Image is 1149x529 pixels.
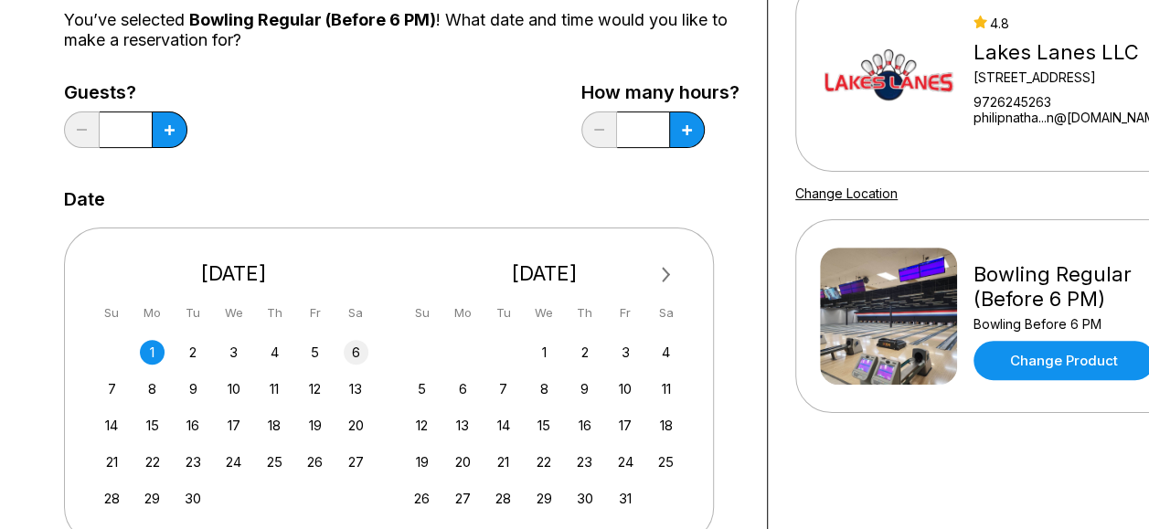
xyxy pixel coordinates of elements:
div: Choose Saturday, October 4th, 2025 [654,340,678,365]
div: Choose Wednesday, September 17th, 2025 [221,413,246,438]
div: Choose Wednesday, October 8th, 2025 [532,376,557,401]
div: Choose Thursday, September 18th, 2025 [262,413,287,438]
div: Choose Thursday, September 11th, 2025 [262,376,287,401]
div: Choose Monday, September 1st, 2025 [140,340,165,365]
div: We [532,301,557,325]
div: Fr [613,301,638,325]
div: Choose Sunday, September 21st, 2025 [100,450,124,474]
div: Choose Saturday, September 6th, 2025 [344,340,368,365]
div: Mo [140,301,165,325]
a: Change Location [795,185,898,201]
div: Choose Friday, September 19th, 2025 [303,413,327,438]
div: Choose Tuesday, September 2nd, 2025 [181,340,206,365]
div: Choose Monday, September 8th, 2025 [140,376,165,401]
div: Choose Thursday, October 9th, 2025 [572,376,597,401]
div: Choose Sunday, September 28th, 2025 [100,486,124,511]
div: Choose Tuesday, September 30th, 2025 [181,486,206,511]
div: Th [262,301,287,325]
div: Choose Tuesday, September 23rd, 2025 [181,450,206,474]
div: Su [100,301,124,325]
div: Choose Friday, October 17th, 2025 [613,413,638,438]
button: Next Month [652,260,681,290]
div: Choose Friday, October 31st, 2025 [613,486,638,511]
div: Choose Monday, September 15th, 2025 [140,413,165,438]
div: Choose Friday, September 5th, 2025 [303,340,327,365]
div: Th [572,301,597,325]
div: Choose Tuesday, September 9th, 2025 [181,376,206,401]
div: Choose Sunday, October 5th, 2025 [410,376,434,401]
div: You’ve selected ! What date and time would you like to make a reservation for? [64,10,739,50]
div: Choose Tuesday, October 28th, 2025 [491,486,516,511]
div: Choose Sunday, October 19th, 2025 [410,450,434,474]
div: Choose Thursday, September 4th, 2025 [262,340,287,365]
div: Su [410,301,434,325]
div: Choose Wednesday, October 29th, 2025 [532,486,557,511]
div: Choose Monday, October 13th, 2025 [451,413,475,438]
div: Choose Wednesday, September 10th, 2025 [221,376,246,401]
div: Choose Friday, October 24th, 2025 [613,450,638,474]
div: Sa [344,301,368,325]
div: Choose Friday, September 26th, 2025 [303,450,327,474]
img: Lakes Lanes LLC [820,6,957,143]
div: Choose Saturday, September 20th, 2025 [344,413,368,438]
div: month 2025-09 [97,338,371,511]
div: Sa [654,301,678,325]
div: Choose Wednesday, September 3rd, 2025 [221,340,246,365]
div: Choose Tuesday, October 21st, 2025 [491,450,516,474]
label: How many hours? [581,82,739,102]
div: Choose Friday, October 3rd, 2025 [613,340,638,365]
label: Date [64,189,105,209]
label: Guests? [64,82,187,102]
div: Choose Wednesday, October 22nd, 2025 [532,450,557,474]
div: Choose Saturday, October 25th, 2025 [654,450,678,474]
div: Choose Wednesday, September 24th, 2025 [221,450,246,474]
div: Choose Friday, October 10th, 2025 [613,376,638,401]
div: Choose Thursday, October 2nd, 2025 [572,340,597,365]
div: [DATE] [92,261,376,286]
div: Choose Sunday, September 14th, 2025 [100,413,124,438]
div: Mo [451,301,475,325]
div: Choose Monday, October 20th, 2025 [451,450,475,474]
span: Bowling Regular (Before 6 PM) [189,10,436,29]
div: Choose Sunday, October 12th, 2025 [410,413,434,438]
div: Fr [303,301,327,325]
div: Choose Tuesday, October 7th, 2025 [491,376,516,401]
div: [DATE] [403,261,686,286]
div: Choose Wednesday, October 1st, 2025 [532,340,557,365]
div: Choose Monday, September 29th, 2025 [140,486,165,511]
div: Choose Thursday, October 16th, 2025 [572,413,597,438]
div: Choose Thursday, October 23rd, 2025 [572,450,597,474]
div: Choose Thursday, October 30th, 2025 [572,486,597,511]
div: Choose Monday, October 6th, 2025 [451,376,475,401]
div: Choose Friday, September 12th, 2025 [303,376,327,401]
div: Choose Thursday, September 25th, 2025 [262,450,287,474]
div: Choose Monday, October 27th, 2025 [451,486,475,511]
div: Choose Sunday, October 26th, 2025 [410,486,434,511]
div: Choose Wednesday, October 15th, 2025 [532,413,557,438]
img: Bowling Regular (Before 6 PM) [820,248,957,385]
div: Tu [181,301,206,325]
div: Choose Saturday, September 13th, 2025 [344,376,368,401]
div: We [221,301,246,325]
div: Choose Saturday, October 11th, 2025 [654,376,678,401]
div: Tu [491,301,516,325]
div: Choose Tuesday, September 16th, 2025 [181,413,206,438]
div: Choose Monday, September 22nd, 2025 [140,450,165,474]
div: Choose Saturday, October 18th, 2025 [654,413,678,438]
div: month 2025-10 [408,338,682,511]
div: Choose Saturday, September 27th, 2025 [344,450,368,474]
div: Choose Tuesday, October 14th, 2025 [491,413,516,438]
div: Choose Sunday, September 7th, 2025 [100,376,124,401]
